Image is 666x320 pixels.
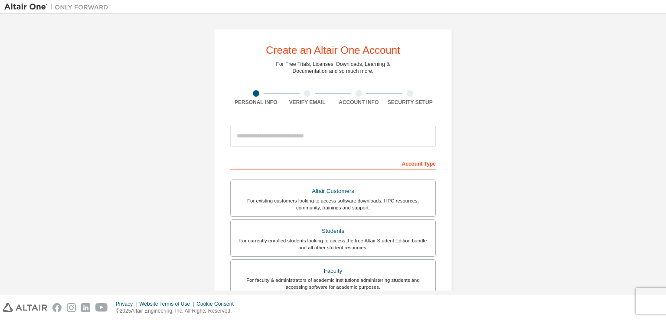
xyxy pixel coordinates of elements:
[282,99,333,106] div: Verify Email
[139,300,196,307] div: Website Terms of Use
[236,265,430,277] div: Faculty
[385,99,436,106] div: Security Setup
[230,156,436,170] div: Account Type
[266,45,400,56] div: Create an Altair One Account
[236,225,430,237] div: Students
[196,300,238,307] div: Cookie Consent
[67,303,76,312] img: instagram.svg
[52,303,62,312] img: facebook.svg
[236,185,430,197] div: Altair Customers
[236,277,430,291] div: For faculty & administrators of academic institutions administering students and accessing softwa...
[276,61,390,75] div: For Free Trials, Licenses, Downloads, Learning & Documentation and so much more.
[236,237,430,251] div: For currently enrolled students looking to access the free Altair Student Edition bundle and all ...
[230,99,282,106] div: Personal Info
[333,99,385,106] div: Account Info
[95,303,108,312] img: youtube.svg
[116,300,139,307] div: Privacy
[4,3,113,11] img: Altair One
[236,197,430,211] div: For existing customers looking to access software downloads, HPC resources, community, trainings ...
[116,307,239,315] p: © 2025 Altair Engineering, Inc. All Rights Reserved.
[81,303,90,312] img: linkedin.svg
[3,303,47,312] img: altair_logo.svg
